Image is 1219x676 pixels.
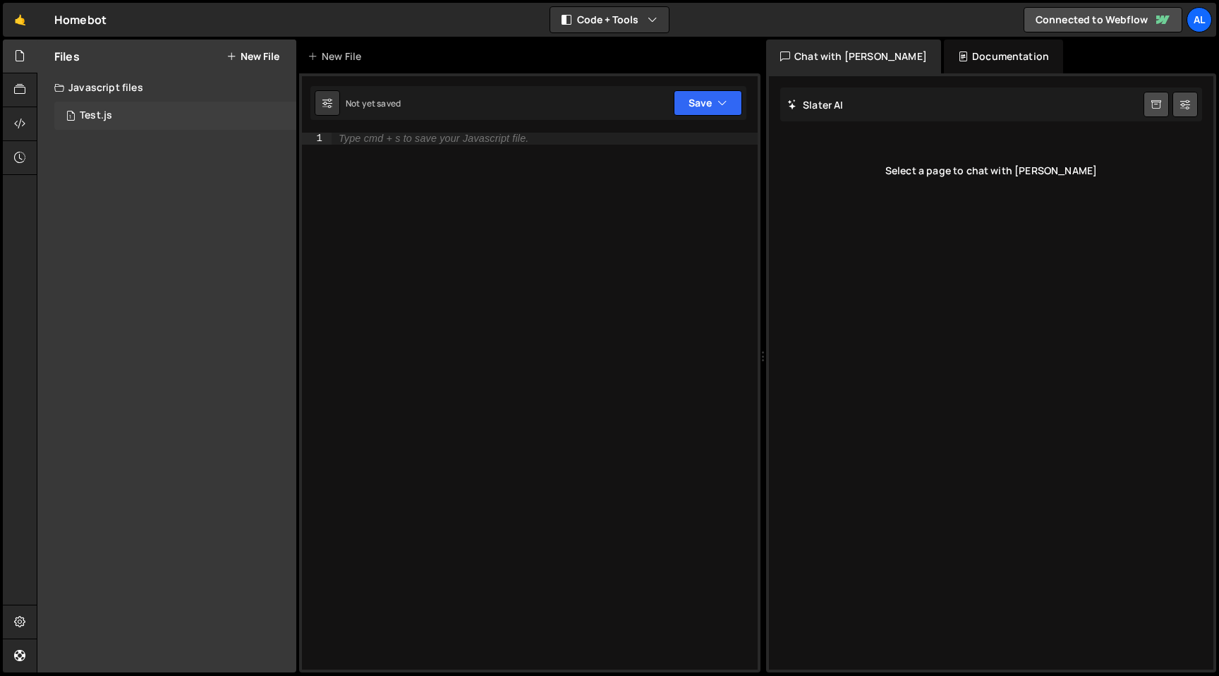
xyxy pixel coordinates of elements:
div: Type cmd + s to save your Javascript file. [339,133,528,144]
div: Select a page to chat with [PERSON_NAME] [780,143,1202,199]
div: Documentation [944,40,1063,73]
button: Code + Tools [550,7,669,32]
div: New File [308,49,367,64]
div: Test.js [80,109,112,122]
h2: Files [54,49,80,64]
div: Not yet saved [346,97,401,109]
div: 6345/12061.js [54,102,296,130]
div: Javascript files [37,73,296,102]
h2: Slater AI [787,98,844,111]
a: Connected to Webflow [1024,7,1182,32]
button: Save [674,90,742,116]
div: Homebot [54,11,107,28]
div: Chat with [PERSON_NAME] [766,40,941,73]
div: 1 [302,133,332,145]
a: 🤙 [3,3,37,37]
span: 1 [66,111,75,123]
a: Al [1187,7,1212,32]
button: New File [226,51,279,62]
